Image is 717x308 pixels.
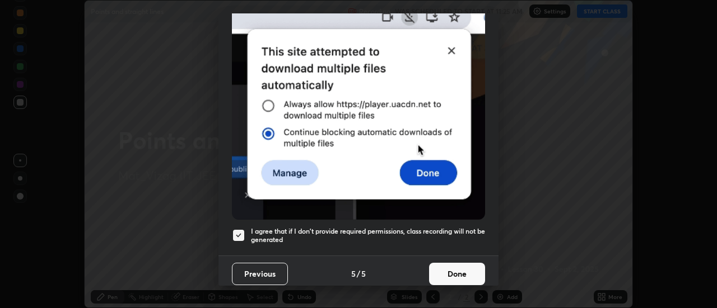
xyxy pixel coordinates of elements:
h4: / [357,268,360,279]
h4: 5 [351,268,356,279]
h4: 5 [361,268,366,279]
button: Done [429,263,485,285]
h5: I agree that if I don't provide required permissions, class recording will not be generated [251,227,485,244]
button: Previous [232,263,288,285]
